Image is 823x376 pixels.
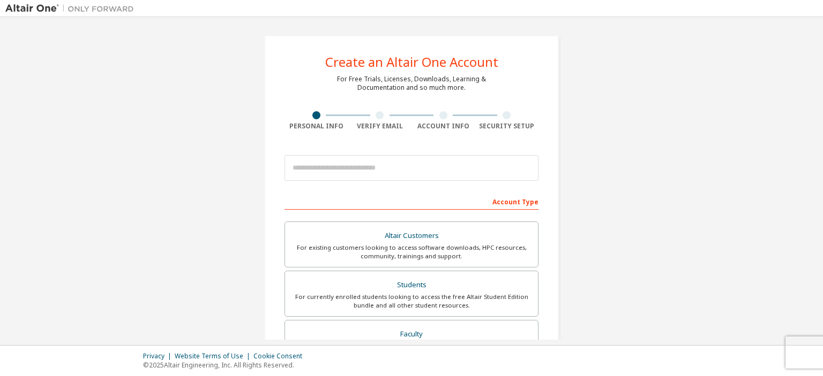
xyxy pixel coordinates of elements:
div: For Free Trials, Licenses, Downloads, Learning & Documentation and so much more. [337,75,486,92]
div: Faculty [291,327,532,342]
div: Website Terms of Use [175,352,253,360]
div: Security Setup [475,122,539,131]
div: Verify Email [348,122,412,131]
div: Students [291,278,532,293]
div: Account Info [411,122,475,131]
div: Personal Info [285,122,348,131]
div: Altair Customers [291,228,532,243]
div: Create an Altair One Account [325,56,498,68]
div: Cookie Consent [253,352,309,360]
div: For existing customers looking to access software downloads, HPC resources, community, trainings ... [291,243,532,260]
div: Privacy [143,352,175,360]
img: Altair One [5,3,139,14]
div: Account Type [285,193,538,210]
div: For currently enrolled students looking to access the free Altair Student Edition bundle and all ... [291,293,532,310]
p: © 2025 Altair Engineering, Inc. All Rights Reserved. [143,360,309,370]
